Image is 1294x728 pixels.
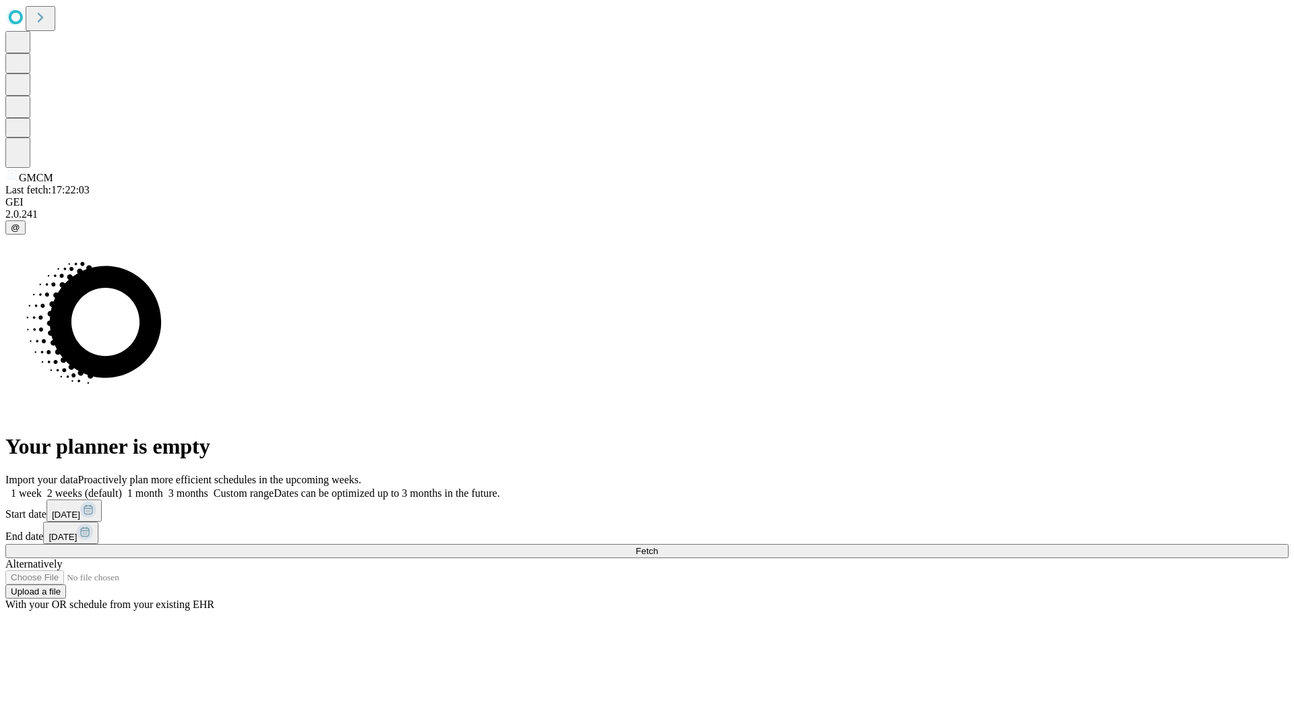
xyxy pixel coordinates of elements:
[5,474,78,485] span: Import your data
[47,499,102,522] button: [DATE]
[11,487,42,499] span: 1 week
[47,487,122,499] span: 2 weeks (default)
[5,499,1289,522] div: Start date
[5,220,26,235] button: @
[52,510,80,520] span: [DATE]
[168,487,208,499] span: 3 months
[274,487,499,499] span: Dates can be optimized up to 3 months in the future.
[5,584,66,599] button: Upload a file
[49,532,77,542] span: [DATE]
[5,522,1289,544] div: End date
[5,544,1289,558] button: Fetch
[5,208,1289,220] div: 2.0.241
[5,558,62,570] span: Alternatively
[43,522,98,544] button: [DATE]
[78,474,361,485] span: Proactively plan more efficient schedules in the upcoming weeks.
[5,434,1289,459] h1: Your planner is empty
[127,487,163,499] span: 1 month
[5,184,90,195] span: Last fetch: 17:22:03
[636,546,658,556] span: Fetch
[11,222,20,233] span: @
[19,172,53,183] span: GMCM
[5,599,214,610] span: With your OR schedule from your existing EHR
[5,196,1289,208] div: GEI
[214,487,274,499] span: Custom range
